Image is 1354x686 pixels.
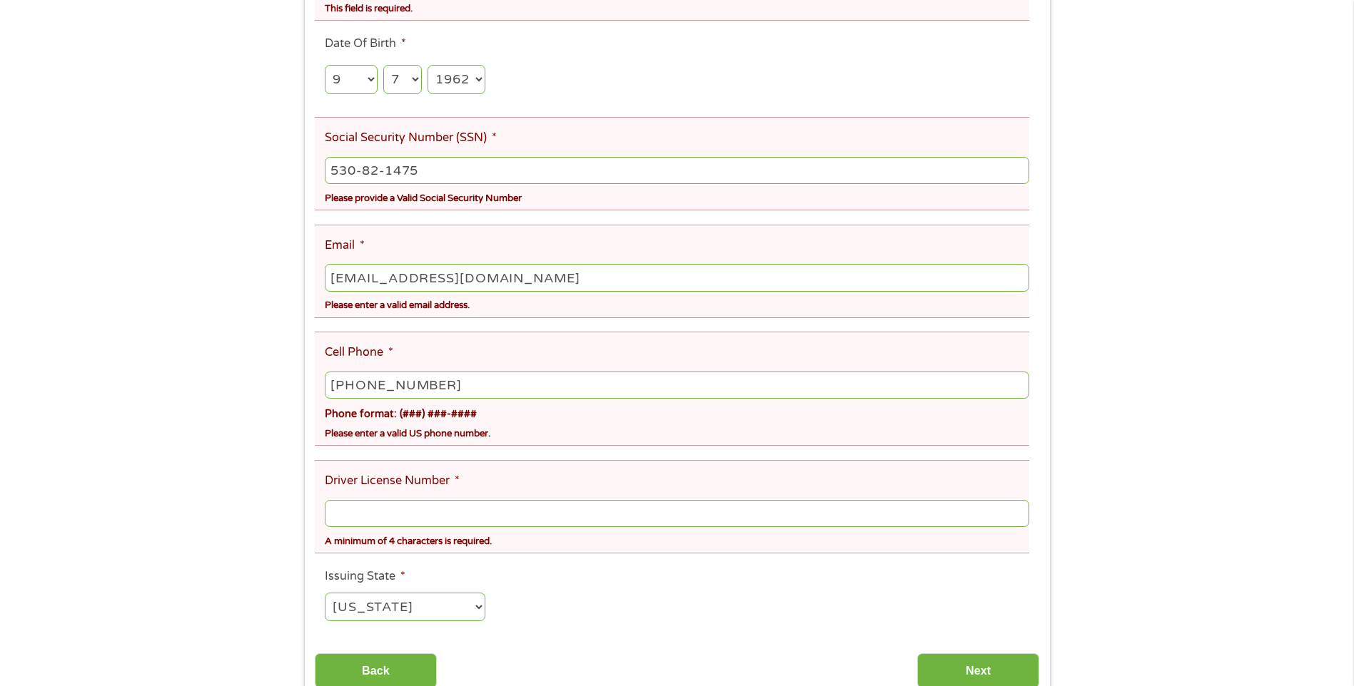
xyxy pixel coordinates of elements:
label: Social Security Number (SSN) [325,130,497,145]
div: A minimum of 4 characters is required. [325,530,1029,549]
label: Cell Phone [325,345,393,360]
div: Please provide a Valid Social Security Number [325,187,1029,206]
label: Date Of Birth [325,36,406,51]
div: Phone format: (###) ###-#### [325,401,1029,422]
label: Issuing State [325,569,405,584]
label: Email [325,238,365,253]
input: (541) 754-3010 [325,372,1029,399]
label: Driver License Number [325,473,460,488]
div: Please enter a valid email address. [325,294,1029,313]
input: john@gmail.com [325,264,1029,291]
input: 078-05-1120 [325,157,1029,184]
div: Please enter a valid US phone number. [325,422,1029,441]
